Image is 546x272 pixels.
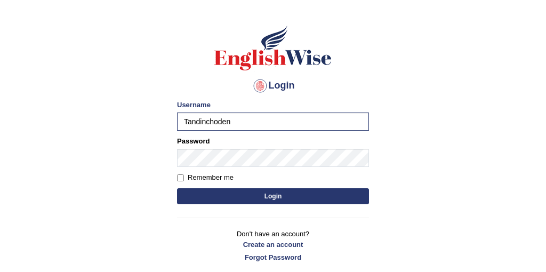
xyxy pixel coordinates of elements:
[177,239,369,250] a: Create an account
[177,174,184,181] input: Remember me
[177,229,369,262] p: Don't have an account?
[177,100,211,110] label: Username
[212,24,334,72] img: Logo of English Wise sign in for intelligent practice with AI
[177,77,369,94] h4: Login
[177,252,369,262] a: Forgot Password
[177,188,369,204] button: Login
[177,136,210,146] label: Password
[177,172,234,183] label: Remember me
